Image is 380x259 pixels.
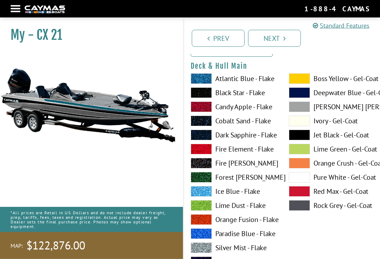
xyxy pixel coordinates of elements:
[289,158,373,169] label: Orange Crush - Gel-Coat
[191,186,275,197] label: Ice Blue - Flake
[11,207,172,233] p: *All prices are Retail in US Dollars and do not include dealer freight, prep, tariffs, fees, taxe...
[289,74,373,84] label: Boss Yellow - Gel-Coat
[191,158,275,169] label: Fire [PERSON_NAME]
[289,144,373,155] label: Lime Green - Gel-Coat
[289,116,373,127] label: Ivory - Gel-Coat
[191,130,275,141] label: Dark Sapphire - Flake
[11,242,23,249] span: MAP:
[191,243,275,253] label: Silver Mist - Flake
[289,186,373,197] label: Red Max - Gel-Coat
[248,30,301,47] a: Next
[26,238,85,253] span: $122,876.00
[191,144,275,155] label: Fire Element - Flake
[289,88,373,98] label: Deepwater Blue - Gel-Coat
[191,201,275,211] label: Lime Dust - Flake
[289,201,373,211] label: Rock Grey - Gel-Coat
[191,215,275,225] label: Orange Fusion - Flake
[304,4,369,13] div: 1-888-4CAYMAS
[289,102,373,112] label: [PERSON_NAME] [PERSON_NAME] - Gel-Coat
[191,229,275,239] label: Paradise Blue - Flake
[313,21,369,30] a: Standard Features
[25,6,65,13] img: white-logo-c9c8dbefe5ff5ceceb0f0178aa75bf4bb51f6bca0971e226c86eb53dfe498488.png
[191,62,373,71] h4: Deck & Hull Main
[191,102,275,112] label: Candy Apple - Flake
[190,29,380,47] ul: Pagination
[289,130,373,141] label: Jet Black - Gel-Coat
[191,88,275,98] label: Black Star - Flake
[11,27,165,43] h1: My - CX 21
[191,74,275,84] label: Atlantic Blue - Flake
[191,172,275,183] label: Forest [PERSON_NAME]
[191,116,275,127] label: Cobalt Sand - Flake
[289,172,373,183] label: Pure White - Gel-Coat
[192,30,245,47] a: Prev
